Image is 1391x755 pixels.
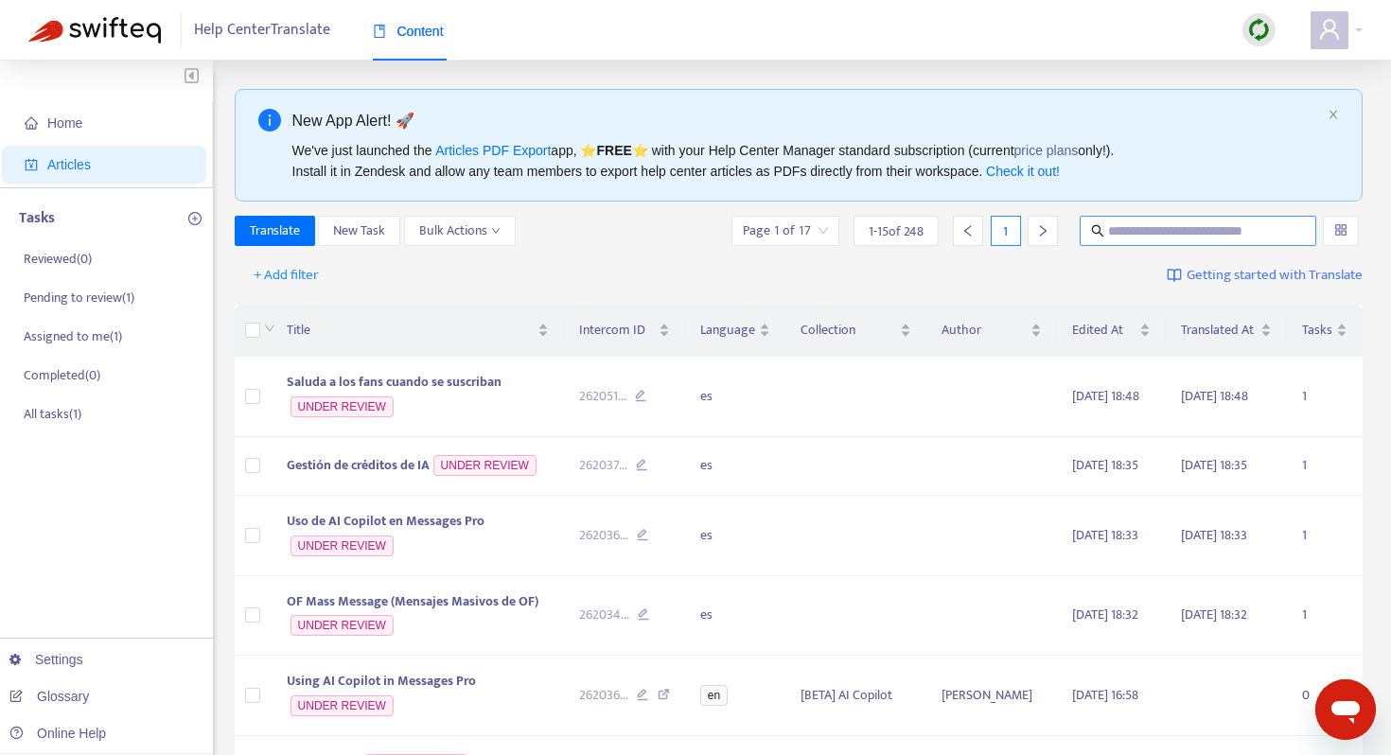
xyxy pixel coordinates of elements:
[9,652,83,667] a: Settings
[991,216,1021,246] div: 1
[785,656,926,736] td: [BETA] AI Copilot
[1072,454,1138,476] span: [DATE] 18:35
[1247,18,1271,42] img: sync.dc5367851b00ba804db3.png
[19,207,55,230] p: Tasks
[685,305,785,357] th: Language
[1072,684,1138,706] span: [DATE] 16:58
[47,115,82,131] span: Home
[1287,437,1363,497] td: 1
[1287,656,1363,736] td: 0
[239,260,333,290] button: + Add filter
[1167,268,1182,283] img: image-link
[1072,385,1139,407] span: [DATE] 18:48
[1187,265,1363,287] span: Getting started with Translate
[291,615,394,636] span: UNDER REVIEW
[24,404,81,424] p: All tasks ( 1 )
[1057,305,1166,357] th: Edited At
[700,320,755,341] span: Language
[986,164,1060,179] a: Check it out!
[1287,496,1363,576] td: 1
[333,220,385,241] span: New Task
[1318,18,1341,41] span: user
[188,212,202,225] span: plus-circle
[47,157,91,172] span: Articles
[596,143,631,158] b: FREE
[1181,454,1247,476] span: [DATE] 18:35
[258,109,281,132] span: info-circle
[1181,524,1247,546] span: [DATE] 18:33
[1287,357,1363,437] td: 1
[287,510,484,532] span: Uso de AI Copilot en Messages Pro
[1181,604,1247,625] span: [DATE] 18:32
[291,536,394,556] span: UNDER REVIEW
[24,326,122,346] p: Assigned to me ( 1 )
[1315,679,1376,740] iframe: Button to launch messaging window
[1181,385,1248,407] span: [DATE] 18:48
[685,576,785,657] td: es
[869,221,924,241] span: 1 - 15 of 248
[287,371,502,393] span: Saluda a los fans cuando se suscriban
[291,396,394,417] span: UNDER REVIEW
[579,605,629,625] span: 262034 ...
[1302,320,1332,341] span: Tasks
[1167,260,1363,290] a: Getting started with Translate
[250,220,300,241] span: Translate
[318,216,400,246] button: New Task
[1328,109,1339,121] button: close
[1287,576,1363,657] td: 1
[24,249,92,269] p: Reviewed ( 0 )
[564,305,685,357] th: Intercom ID
[491,226,501,236] span: down
[287,454,430,476] span: Gestión de créditos de IA
[254,264,319,287] span: + Add filter
[287,590,538,612] span: OF Mass Message (Mensajes Masivos de OF)
[272,305,565,357] th: Title
[292,109,1321,132] div: New App Alert! 🚀
[685,437,785,497] td: es
[28,17,161,44] img: Swifteq
[287,320,535,341] span: Title
[9,726,106,741] a: Online Help
[579,455,627,476] span: 262037 ...
[287,670,476,692] span: Using AI Copilot in Messages Pro
[24,365,100,385] p: Completed ( 0 )
[579,320,655,341] span: Intercom ID
[1072,524,1138,546] span: [DATE] 18:33
[1181,320,1257,341] span: Translated At
[579,685,628,706] span: 262036 ...
[1328,109,1339,120] span: close
[25,116,38,130] span: home
[9,689,89,704] a: Glossary
[24,288,134,307] p: Pending to review ( 1 )
[373,25,386,38] span: book
[1036,224,1049,237] span: right
[419,220,501,241] span: Bulk Actions
[1287,305,1363,357] th: Tasks
[373,24,444,39] span: Content
[1014,143,1079,158] a: price plans
[433,455,537,476] span: UNDER REVIEW
[1091,224,1104,237] span: search
[291,695,394,716] span: UNDER REVIEW
[685,357,785,437] td: es
[961,224,975,237] span: left
[1166,305,1287,357] th: Translated At
[235,216,315,246] button: Translate
[579,386,626,407] span: 262051 ...
[942,320,1027,341] span: Author
[194,12,330,48] span: Help Center Translate
[579,525,628,546] span: 262036 ...
[685,496,785,576] td: es
[404,216,516,246] button: Bulk Actionsdown
[785,305,926,357] th: Collection
[926,656,1057,736] td: [PERSON_NAME]
[264,323,275,334] span: down
[801,320,896,341] span: Collection
[700,685,728,706] span: en
[926,305,1057,357] th: Author
[1072,320,1136,341] span: Edited At
[25,158,38,171] span: account-book
[1072,604,1138,625] span: [DATE] 18:32
[435,143,551,158] a: Articles PDF Export
[292,140,1321,182] div: We've just launched the app, ⭐ ⭐️ with your Help Center Manager standard subscription (current on...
